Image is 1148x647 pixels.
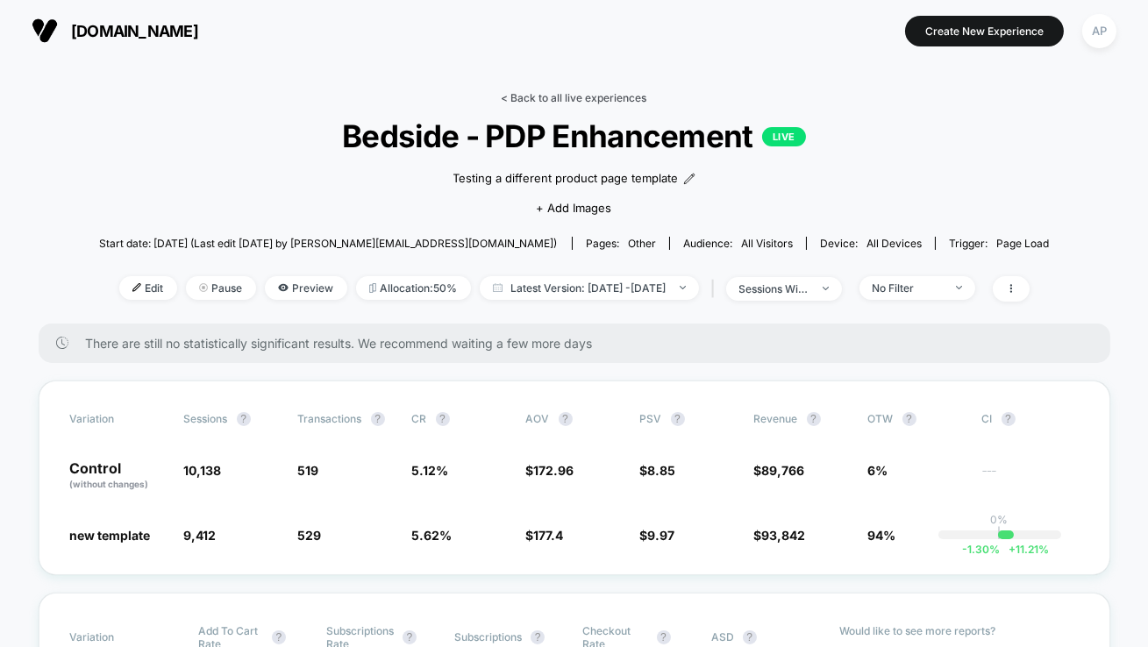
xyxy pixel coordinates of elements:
img: rebalance [369,283,376,293]
span: 177.4 [534,528,564,543]
button: ? [671,412,685,426]
span: 9,412 [184,528,217,543]
button: ? [1002,412,1016,426]
span: -1.30 % [962,543,1000,556]
span: all devices [866,237,922,250]
span: $ [640,463,676,478]
button: ? [902,412,916,426]
span: Pause [186,276,256,300]
img: end [199,283,208,292]
button: ? [531,630,545,644]
div: sessions with impression [739,282,809,295]
span: 11.21 % [1000,543,1049,556]
span: 9.97 [648,528,675,543]
span: CI [982,412,1079,426]
span: [DOMAIN_NAME] [71,22,198,40]
span: 172.96 [534,463,574,478]
span: Revenue [754,412,798,425]
span: 5.12 % [412,463,449,478]
span: 6% [868,463,888,478]
button: ? [371,412,385,426]
span: CR [412,412,427,425]
span: Sessions [184,412,228,425]
span: Variation [70,412,167,426]
span: Preview [265,276,347,300]
span: Edit [119,276,177,300]
span: + [1009,543,1016,556]
p: 0% [991,513,1009,526]
span: $ [640,528,675,543]
span: PSV [640,412,662,425]
span: other [628,237,656,250]
span: + Add Images [537,201,612,215]
button: ? [237,412,251,426]
span: Device: [806,237,935,250]
span: 529 [298,528,322,543]
p: Control [70,461,167,491]
span: (without changes) [70,479,149,489]
span: 10,138 [184,463,222,478]
span: OTW [868,412,965,426]
div: Pages: [586,237,656,250]
span: Transactions [298,412,362,425]
span: 94% [868,528,896,543]
button: ? [272,630,286,644]
button: Create New Experience [905,16,1064,46]
button: ? [657,630,671,644]
div: AP [1082,14,1116,48]
span: Bedside - PDP Enhancement [146,117,1002,154]
img: end [956,286,962,289]
span: 8.85 [648,463,676,478]
span: | [708,276,726,302]
span: 519 [298,463,319,478]
span: AOV [526,412,550,425]
button: AP [1077,13,1122,49]
span: new template [70,528,151,543]
span: Subscriptions [454,630,522,643]
span: Testing a different product page template [453,170,679,188]
p: | [998,526,1002,539]
div: No Filter [873,281,943,295]
span: $ [526,528,564,543]
button: ? [403,630,417,644]
img: edit [132,283,141,292]
img: Visually logo [32,18,58,44]
span: Allocation: 50% [356,276,471,300]
p: LIVE [762,127,806,146]
span: $ [754,528,806,543]
button: ? [743,630,757,644]
button: ? [559,412,573,426]
span: All Visitors [741,237,793,250]
span: Start date: [DATE] (Last edit [DATE] by [PERSON_NAME][EMAIL_ADDRESS][DOMAIN_NAME]) [99,237,557,250]
span: 93,842 [762,528,806,543]
div: Trigger: [949,237,1049,250]
p: Would like to see more reports? [839,624,1079,637]
span: ASD [711,630,734,643]
button: ? [436,412,450,426]
span: Page Load [996,237,1049,250]
span: There are still no statistically significant results. We recommend waiting a few more days [86,336,1075,351]
span: $ [754,463,805,478]
a: < Back to all live experiences [502,91,647,104]
img: end [680,286,686,289]
img: end [823,287,829,290]
span: --- [982,466,1079,491]
div: Audience: [683,237,793,250]
span: Latest Version: [DATE] - [DATE] [480,276,699,300]
span: $ [526,463,574,478]
img: calendar [493,283,503,292]
button: ? [807,412,821,426]
span: 89,766 [762,463,805,478]
span: 5.62 % [412,528,453,543]
button: [DOMAIN_NAME] [26,17,203,45]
